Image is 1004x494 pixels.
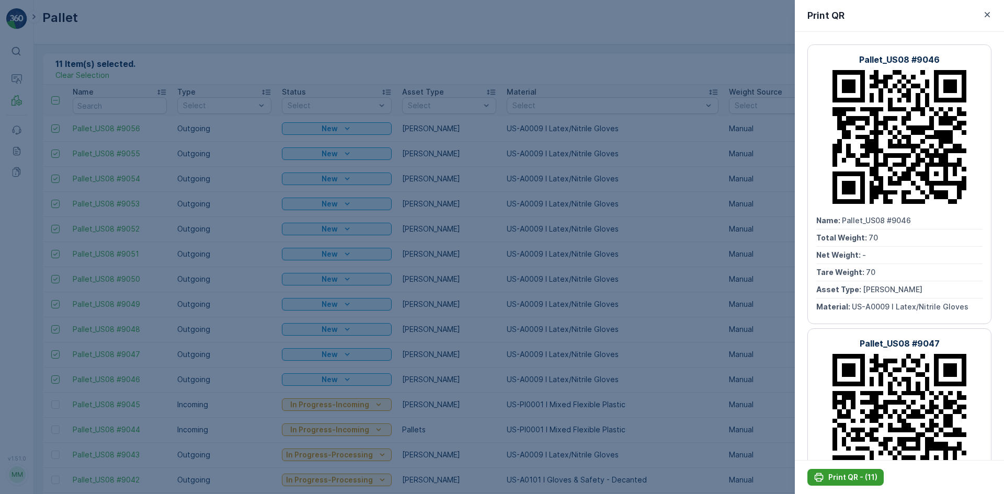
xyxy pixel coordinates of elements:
p: Print QR [807,8,845,23]
p: Pallet_US08 #9029 [461,9,541,21]
span: - [862,250,866,259]
span: Total Weight : [9,189,61,198]
span: US-A0009 I Latex/Nitrile Gloves [852,302,968,311]
span: Total Weight : [816,233,869,242]
span: Name : [816,216,842,225]
span: Name : [9,171,35,180]
span: Asset Type : [9,240,55,249]
p: Print QR - (11) [828,472,877,482]
span: Pallet_US08 #9046 [842,216,911,225]
span: Name : [9,455,35,464]
span: Net Weight : [816,250,862,259]
p: Pallet_US08 #9047 [860,337,940,350]
button: Print QR - (11) [807,469,884,486]
span: 70 [866,268,875,277]
span: Pallet_US08 #9030 [35,455,103,464]
span: [PERSON_NAME] [55,240,115,249]
p: Pallet_US08 #9030 [461,293,541,305]
span: 70 [869,233,878,242]
span: [PERSON_NAME] [863,285,922,294]
span: Pallet_US08 #9029 [35,171,103,180]
span: - [55,206,59,215]
span: 70 [61,473,71,481]
span: US-A0164 I Mixed Paper [44,258,133,267]
span: Tare Weight : [816,268,866,277]
span: Total Weight : [9,473,61,481]
span: Material : [816,302,852,311]
p: Pallet_US08 #9046 [859,53,940,66]
span: Tare Weight : [9,223,59,232]
span: Material : [9,258,44,267]
span: 70 [59,223,68,232]
span: Net Weight : [9,206,55,215]
span: 70 [61,189,71,198]
span: Asset Type : [816,285,863,294]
